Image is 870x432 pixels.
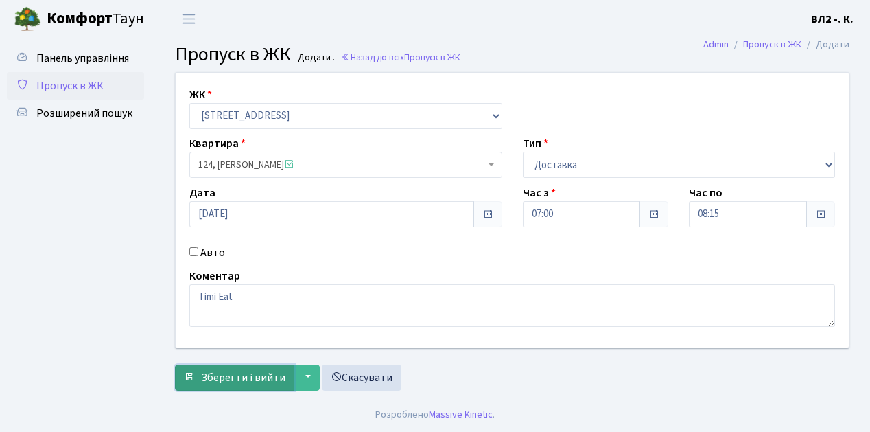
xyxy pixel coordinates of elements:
[7,100,144,127] a: Розширений пошук
[189,268,240,284] label: Коментар
[341,51,460,64] a: Назад до всіхПропуск в ЖК
[189,152,502,178] span: 124, Денисенко Людмила Володимирівна <span class='la la-check-square text-success'></span>
[198,158,485,172] span: 124, Денисенко Людмила Володимирівна <span class='la la-check-square text-success'></span>
[200,245,225,261] label: Авто
[523,135,548,152] label: Тип
[36,78,104,93] span: Пропуск в ЖК
[295,52,335,64] small: Додати .
[175,41,291,68] span: Пропуск в ЖК
[322,365,401,391] a: Скасувати
[189,185,215,201] label: Дата
[801,37,849,52] li: Додати
[811,12,854,27] b: ВЛ2 -. К.
[404,51,460,64] span: Пропуск в ЖК
[47,8,113,30] b: Комфорт
[523,185,556,201] label: Час з
[811,11,854,27] a: ВЛ2 -. К.
[7,45,144,72] a: Панель управління
[172,8,206,30] button: Переключити навігацію
[14,5,41,33] img: logo.png
[375,407,495,422] div: Розроблено .
[189,135,246,152] label: Квартира
[189,87,212,103] label: ЖК
[703,37,729,52] a: Admin
[201,370,285,385] span: Зберегти і вийти
[36,51,129,66] span: Панель управління
[429,407,493,422] a: Massive Kinetic
[683,30,870,59] nav: breadcrumb
[47,8,144,31] span: Таун
[36,106,132,121] span: Розширений пошук
[7,72,144,100] a: Пропуск в ЖК
[689,185,722,201] label: Час по
[175,365,294,391] button: Зберегти і вийти
[743,37,801,52] a: Пропуск в ЖК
